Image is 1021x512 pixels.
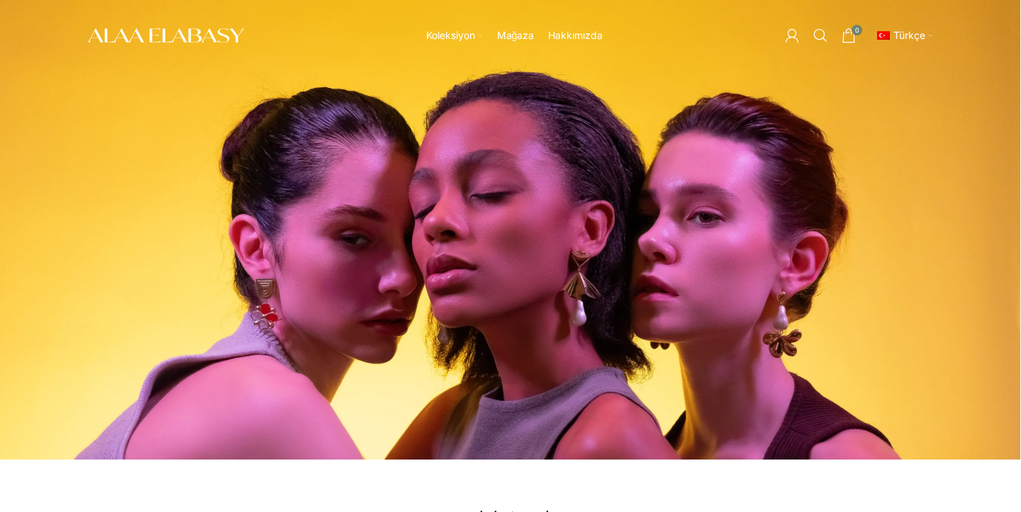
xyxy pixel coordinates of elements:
a: Arama [806,21,835,50]
span: Hakkımızda [548,29,603,43]
a: Hakkımızda [548,21,603,50]
a: tr_TRTürkçe [874,21,933,50]
span: Türkçe [893,29,925,41]
img: Türkçe [877,31,890,40]
div: Ana yönlendirici [251,21,778,50]
span: Mağaza [497,29,535,43]
a: 0 [835,21,863,50]
span: Koleksiyon [426,29,475,43]
span: 0 [852,25,862,35]
div: İkincil navigasyon [866,21,940,50]
a: Koleksiyon [426,21,483,50]
a: Mağaza [497,21,535,50]
a: Site logo [88,28,244,40]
